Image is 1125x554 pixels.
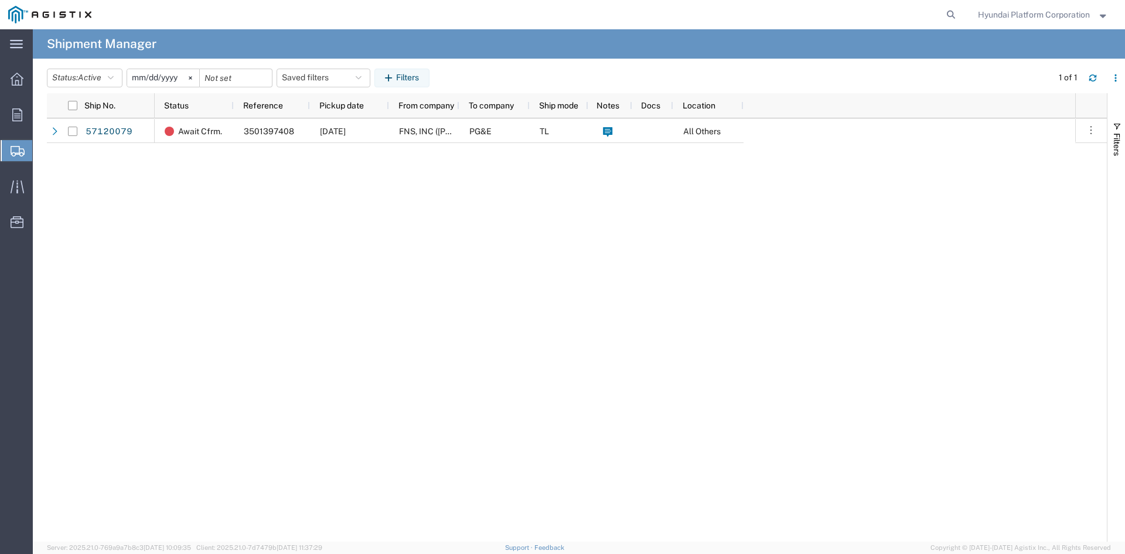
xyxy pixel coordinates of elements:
span: To company [469,101,514,110]
span: Active [78,73,101,82]
div: 1 of 1 [1059,72,1079,84]
img: logo [8,6,91,23]
span: Ship mode [539,101,578,110]
span: [DATE] 11:37:29 [277,544,322,551]
span: Notes [596,101,619,110]
span: Hyundai Platform Corporation [978,8,1090,21]
span: From company [398,101,454,110]
button: Status:Active [47,69,122,87]
span: TL [540,127,549,136]
span: Status [164,101,189,110]
span: All Others [683,127,721,136]
span: Filters [1112,133,1121,156]
button: Hyundai Platform Corporation [977,8,1109,22]
button: Filters [374,69,429,87]
span: Ship No. [84,101,115,110]
a: Support [505,544,534,551]
span: [DATE] 10:09:35 [144,544,191,551]
span: Pickup date [319,101,364,110]
span: 10/15/2025 [320,127,346,136]
input: Not set [200,69,272,87]
input: Not set [127,69,199,87]
button: Saved filters [277,69,370,87]
span: Client: 2025.21.0-7d7479b [196,544,322,551]
span: Reference [243,101,283,110]
a: 57120079 [85,122,133,141]
h4: Shipment Manager [47,29,156,59]
span: Location [683,101,715,110]
span: FNS, INC (Harmon)(C/O Hyundai Corporation) [399,127,605,136]
span: Server: 2025.21.0-769a9a7b8c3 [47,544,191,551]
span: 3501397408 [244,127,294,136]
span: Docs [641,101,660,110]
span: Await Cfrm. [178,119,222,144]
a: Feedback [534,544,564,551]
span: PG&E [469,127,492,136]
span: Copyright © [DATE]-[DATE] Agistix Inc., All Rights Reserved [930,543,1111,553]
